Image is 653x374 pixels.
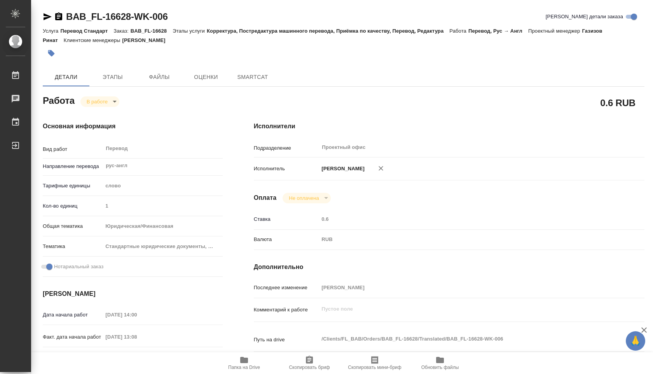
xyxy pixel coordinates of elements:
[43,12,52,21] button: Скопировать ссылку для ЯМессенджера
[43,28,60,34] p: Услуга
[283,193,330,203] div: В работе
[254,165,319,173] p: Исполнитель
[173,28,207,34] p: Этапы услуги
[103,220,222,233] div: Юридическая/Финансовая
[43,45,60,62] button: Добавить тэг
[277,352,342,374] button: Скопировать бриф
[626,331,645,351] button: 🙏
[54,263,103,271] span: Нотариальный заказ
[103,240,222,253] div: Стандартные юридические документы, договоры, уставы
[228,365,260,370] span: Папка на Drive
[319,282,612,293] input: Пустое поле
[207,28,449,34] p: Корректура, Постредактура машинного перевода, Приёмка по качеству, Перевод, Редактура
[319,233,612,246] div: RUB
[289,365,330,370] span: Скопировать бриф
[449,28,468,34] p: Работа
[43,311,103,319] p: Дата начала работ
[54,12,63,21] button: Скопировать ссылку
[187,72,225,82] span: Оценки
[64,37,122,43] p: Клиентские менеджеры
[254,236,319,243] p: Валюта
[141,72,178,82] span: Файлы
[103,331,171,343] input: Пустое поле
[43,122,223,131] h4: Основная информация
[103,200,222,211] input: Пустое поле
[468,28,528,34] p: Перевод, Рус → Англ
[122,37,171,43] p: [PERSON_NAME]
[286,195,321,201] button: Не оплачена
[84,98,110,105] button: В работе
[421,365,459,370] span: Обновить файлы
[103,351,171,363] input: Пустое поле
[47,72,85,82] span: Детали
[319,165,365,173] p: [PERSON_NAME]
[43,182,103,190] p: Тарифные единицы
[342,352,407,374] button: Скопировать мини-бриф
[43,202,103,210] p: Кол-во единиц
[43,145,103,153] p: Вид работ
[66,11,168,22] a: BAB_FL-16628-WK-006
[211,352,277,374] button: Папка на Drive
[254,144,319,152] p: Подразделение
[407,352,473,374] button: Обновить файлы
[348,365,401,370] span: Скопировать мини-бриф
[319,213,612,225] input: Пустое поле
[254,193,277,203] h4: Оплата
[546,13,623,21] span: [PERSON_NAME] детали заказа
[60,28,113,34] p: Перевод Стандарт
[43,163,103,170] p: Направление перевода
[43,93,75,107] h2: Работа
[43,289,223,299] h4: [PERSON_NAME]
[254,122,644,131] h4: Исполнители
[131,28,173,34] p: BAB_FL-16628
[372,160,389,177] button: Удалить исполнителя
[254,336,319,344] p: Путь на drive
[103,179,222,192] div: слово
[254,215,319,223] p: Ставка
[43,222,103,230] p: Общая тематика
[528,28,582,34] p: Проектный менеджер
[43,243,103,250] p: Тематика
[600,96,636,109] h2: 0.6 RUB
[103,309,171,320] input: Пустое поле
[43,333,103,341] p: Факт. дата начала работ
[113,28,130,34] p: Заказ:
[94,72,131,82] span: Этапы
[254,306,319,314] p: Комментарий к работе
[234,72,271,82] span: SmartCat
[629,333,642,349] span: 🙏
[254,284,319,292] p: Последнее изменение
[80,96,119,107] div: В работе
[319,332,612,346] textarea: /Clients/FL_BAB/Orders/BAB_FL-16628/Translated/BAB_FL-16628-WK-006
[254,262,644,272] h4: Дополнительно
